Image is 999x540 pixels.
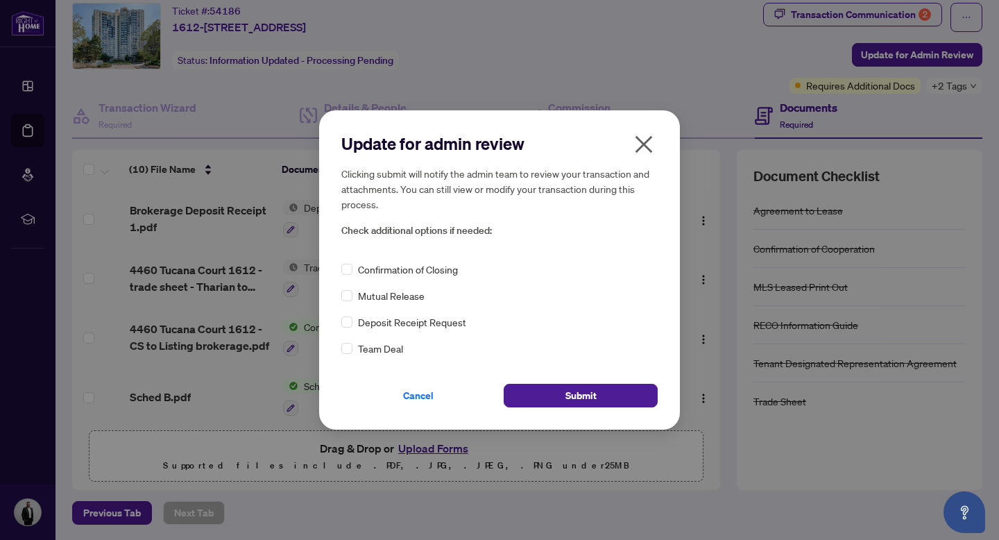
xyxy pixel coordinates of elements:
[358,314,466,330] span: Deposit Receipt Request
[341,166,658,212] h5: Clicking submit will notify the admin team to review your transaction and attachments. You can st...
[403,385,434,407] span: Cancel
[341,384,495,407] button: Cancel
[943,491,985,533] button: Open asap
[504,384,658,407] button: Submit
[565,385,597,407] span: Submit
[341,223,658,239] span: Check additional options if needed:
[633,133,655,155] span: close
[358,262,458,277] span: Confirmation of Closing
[341,133,658,155] h2: Update for admin review
[358,288,425,303] span: Mutual Release
[358,341,403,356] span: Team Deal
